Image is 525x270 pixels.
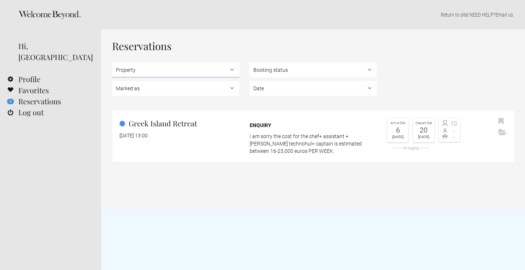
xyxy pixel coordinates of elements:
[389,120,407,126] div: Arrive Sat
[441,12,467,18] a: Return to site
[112,81,239,96] select: , , ,
[387,146,435,150] div: 14 nights
[112,41,514,52] h1: Reservations
[7,99,14,104] flynt-notification-badge: 1
[249,122,376,129] div: Enquiry
[18,41,90,63] div: Hi, [GEOGRAPHIC_DATA]
[249,133,376,155] p: I am sorry the cost for the chef+ assistant + [PERSON_NAME] technohul+ captain is estimated betwe...
[415,134,432,140] div: [DATE]
[249,81,376,96] select: ,
[449,128,458,134] span: -
[249,63,376,77] select: , ,
[449,134,458,140] span: -
[112,111,514,162] a: Greek Island Retreat [DATE] 13:00 Enquiry I am sorry the cost for the chef+ assistant + [PERSON_N...
[112,11,514,18] p: | NEED HELP? .
[119,133,148,138] flynt-date-display: [DATE] 13:00
[119,118,239,129] h2: Greek Island Retreat
[449,121,458,127] span: 10
[496,127,508,138] button: Archive
[415,126,432,134] div: 20
[389,134,407,140] div: [DATE]
[496,12,513,18] a: Email us
[415,120,432,126] div: Depart Sat
[389,126,407,134] div: 6
[496,116,506,127] button: Bookmark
